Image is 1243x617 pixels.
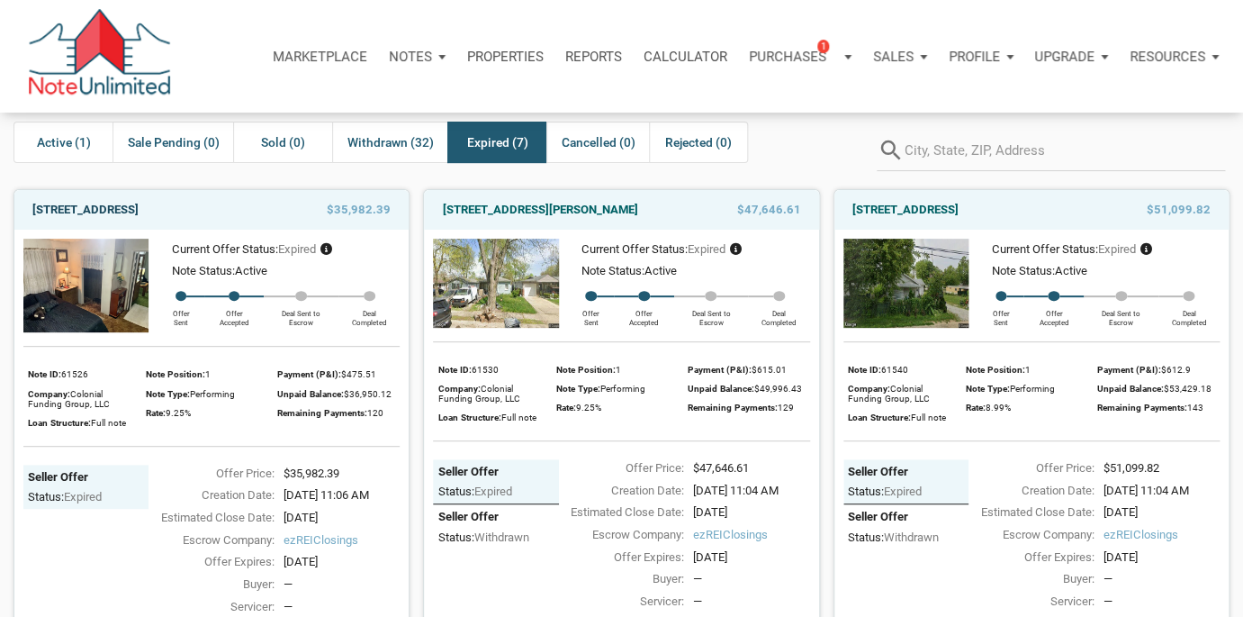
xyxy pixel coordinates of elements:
[275,509,409,527] div: [DATE]
[550,570,684,588] div: Buyer:
[644,49,727,65] p: Calculator
[1119,30,1229,84] button: Resources
[991,264,1054,277] span: Note Status:
[277,369,341,379] span: Payment (P&I):
[91,418,126,428] span: Full note
[737,199,801,221] span: $47,646.61
[37,132,91,153] span: Active (1)
[140,531,274,549] div: Escrow Company:
[338,301,400,327] div: Deal Completed
[28,389,70,399] span: Company:
[140,486,274,504] div: Creation Date:
[848,485,884,498] span: Status:
[146,389,190,399] span: Note Type:
[264,301,338,327] div: Deal Sent to Escrow
[474,531,529,544] span: withdrawn
[848,509,964,524] div: Seller Offer
[817,39,829,53] span: 1
[581,242,688,256] span: Current Offer Status:
[332,122,446,163] div: Withdrawn (32)
[28,469,144,485] div: Seller Offer
[848,384,930,404] span: Colonial Funding Group, LLC
[456,30,554,84] a: Properties
[959,593,1094,611] div: Servicer:
[437,413,500,422] span: Loan Structure:
[1010,384,1055,394] span: Performing
[959,570,1094,588] div: Buyer:
[1164,384,1211,394] span: $53,429.18
[599,384,644,394] span: Performing
[1094,459,1228,477] div: $51,099.82
[884,485,922,498] span: expired
[555,384,599,394] span: Note Type:
[275,553,409,571] div: [DATE]
[754,384,802,394] span: $49,996.43
[327,199,391,221] span: $35,982.39
[550,504,684,522] div: Estimated Close Date:
[1158,301,1220,327] div: Deal Completed
[848,365,881,375] span: Note ID:
[575,403,600,413] span: 9.25%
[748,301,809,327] div: Deal Completed
[275,486,409,504] div: [DATE] 11:06 AM
[277,389,344,399] span: Unpaid Balance:
[644,264,677,277] span: Active
[904,131,1225,171] input: City, State, ZIP, Address
[688,403,778,413] span: Remaining Payments:
[550,593,684,611] div: Servicer:
[884,531,939,544] span: withdrawn
[862,30,938,84] button: Sales
[938,30,1024,84] button: Profile
[32,199,139,221] a: [STREET_ADDRESS]
[61,369,88,379] span: 61526
[674,301,749,327] div: Deal Sent to Escrow
[693,593,809,611] div: —
[467,49,544,65] p: Properties
[1103,593,1219,611] div: —
[1023,30,1119,84] button: Upgrade
[615,365,620,375] span: 1
[959,482,1094,500] div: Creation Date:
[684,459,818,477] div: $47,646.61
[949,49,1000,65] p: Profile
[565,49,622,65] p: Reports
[568,301,614,327] div: Offer Sent
[966,384,1010,394] span: Note Type:
[1054,264,1086,277] span: Active
[1034,49,1094,65] p: Upgrade
[438,485,474,498] span: Status:
[146,408,166,418] span: Rate:
[1084,301,1158,327] div: Deal Sent to Escrow
[778,403,794,413] span: 129
[1103,570,1219,588] div: —
[284,576,400,594] div: —
[633,30,738,84] a: Calculator
[28,418,91,428] span: Loan Structure:
[277,408,367,418] span: Remaining Payments:
[966,365,1025,375] span: Note Position:
[172,242,278,256] span: Current Offer Status:
[555,365,615,375] span: Note Position:
[140,598,274,616] div: Servicer:
[555,403,575,413] span: Rate:
[284,598,400,616] div: —
[581,264,644,277] span: Note Status:
[848,531,884,544] span: Status:
[1187,403,1203,413] span: 143
[1130,49,1205,65] p: Resources
[977,301,1023,327] div: Offer Sent
[235,264,267,277] span: Active
[649,122,748,163] div: Rejected (0)
[1094,482,1228,500] div: [DATE] 11:04 AM
[172,264,235,277] span: Note Status:
[1103,526,1219,544] span: ezREIClosings
[848,413,911,422] span: Loan Structure:
[261,132,305,153] span: Sold (0)
[614,301,674,327] div: Offer Accepted
[684,504,818,522] div: [DATE]
[550,526,684,544] div: Escrow Company:
[843,239,968,328] img: 575926
[966,403,986,413] span: Rate:
[873,49,914,65] p: Sales
[64,490,102,504] span: expired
